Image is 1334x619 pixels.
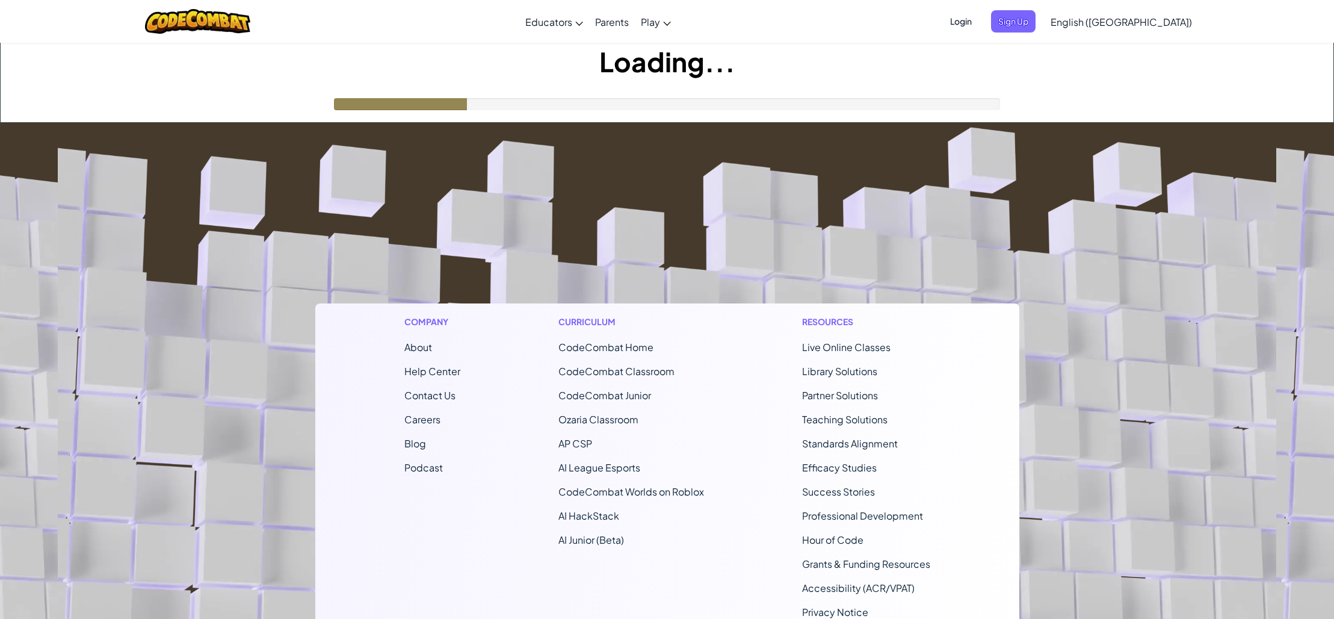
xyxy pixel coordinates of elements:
[589,5,635,38] a: Parents
[802,461,877,474] a: Efficacy Studies
[558,509,619,522] a: AI HackStack
[404,365,460,378] a: Help Center
[558,413,638,426] a: Ozaria Classroom
[1045,5,1198,38] a: English ([GEOGRAPHIC_DATA])
[558,316,704,328] h1: Curriculum
[802,341,891,353] a: Live Online Classes
[641,16,660,28] span: Play
[404,316,460,328] h1: Company
[145,9,250,34] img: CodeCombat logo
[802,509,923,522] a: Professional Development
[558,533,624,546] a: AI Junior (Beta)
[802,606,868,618] a: Privacy Notice
[404,341,432,353] a: About
[802,582,915,594] a: Accessibility (ACR/VPAT)
[802,533,863,546] a: Hour of Code
[802,485,875,498] a: Success Stories
[1051,16,1192,28] span: English ([GEOGRAPHIC_DATA])
[558,437,592,450] a: AP CSP
[635,5,677,38] a: Play
[404,389,455,402] span: Contact Us
[802,365,877,378] a: Library Solutions
[558,461,640,474] a: AI League Esports
[519,5,589,38] a: Educators
[802,389,878,402] a: Partner Solutions
[404,461,443,474] a: Podcast
[802,413,888,426] a: Teaching Solutions
[558,341,653,353] span: CodeCombat Home
[558,365,675,378] a: CodeCombat Classroom
[802,437,898,450] a: Standards Alignment
[404,437,426,450] a: Blog
[991,10,1036,33] button: Sign Up
[404,413,440,426] a: Careers
[1,43,1333,80] h1: Loading...
[525,16,572,28] span: Educators
[558,389,651,402] a: CodeCombat Junior
[802,558,930,570] a: Grants & Funding Resources
[943,10,979,33] button: Login
[558,485,704,498] a: CodeCombat Worlds on Roblox
[802,316,930,328] h1: Resources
